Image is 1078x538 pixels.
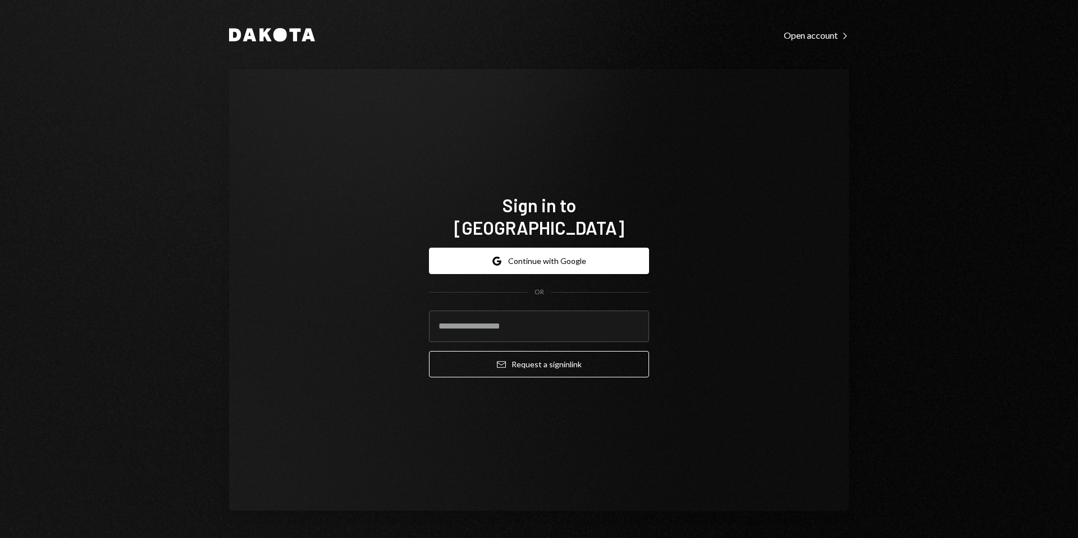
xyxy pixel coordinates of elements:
div: OR [535,288,544,297]
a: Open account [784,29,849,41]
div: Open account [784,30,849,41]
button: Continue with Google [429,248,649,274]
button: Request a signinlink [429,351,649,377]
h1: Sign in to [GEOGRAPHIC_DATA] [429,194,649,239]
